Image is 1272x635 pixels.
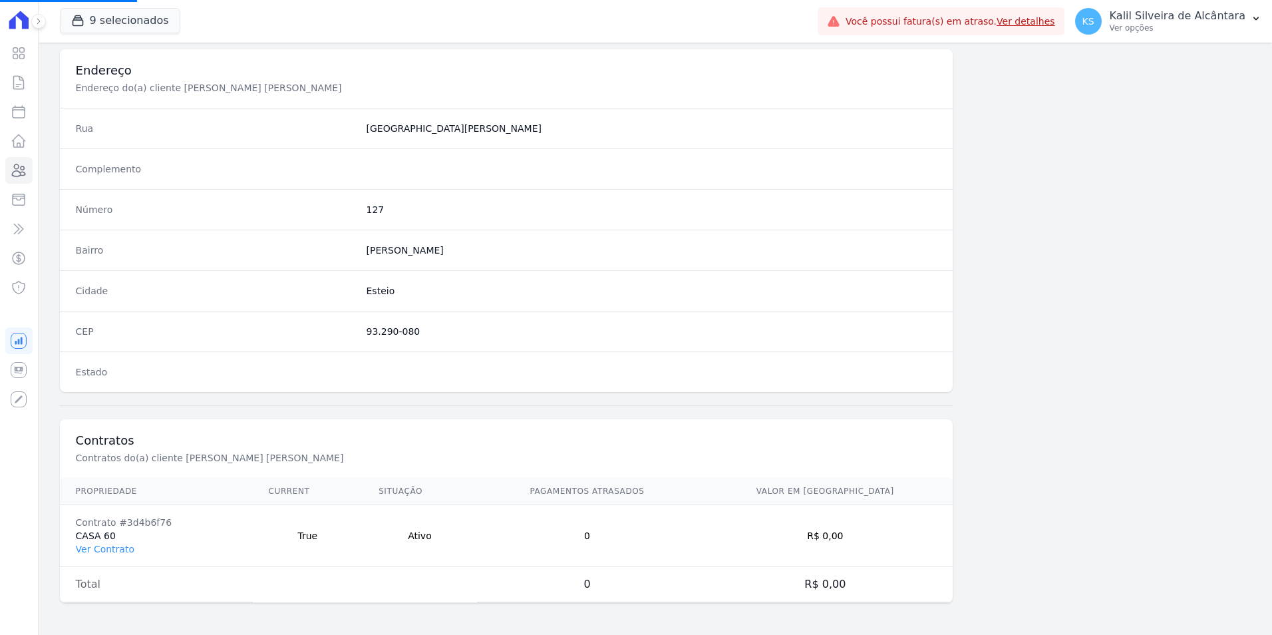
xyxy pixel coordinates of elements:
dd: [PERSON_NAME] [367,244,937,257]
h3: Endereço [76,63,937,79]
dt: CEP [76,325,356,338]
td: CASA 60 [60,505,253,567]
dd: Esteio [367,284,937,298]
td: Ativo [363,505,477,567]
th: Current [253,478,363,505]
p: Endereço do(a) cliente [PERSON_NAME] [PERSON_NAME] [76,81,523,95]
a: Ver detalhes [997,16,1055,27]
dd: 93.290-080 [367,325,937,338]
p: Contratos do(a) cliente [PERSON_NAME] [PERSON_NAME] [76,451,523,465]
td: Total [60,567,253,602]
a: Ver Contrato [76,544,134,554]
dd: 127 [367,203,937,216]
th: Pagamentos Atrasados [477,478,698,505]
button: 9 selecionados [60,8,180,33]
dd: [GEOGRAPHIC_DATA][PERSON_NAME] [367,122,937,135]
th: Situação [363,478,477,505]
dt: Complemento [76,162,356,176]
td: 0 [477,505,698,567]
td: 0 [477,567,698,602]
th: Valor em [GEOGRAPHIC_DATA] [697,478,953,505]
div: Contrato #3d4b6f76 [76,516,237,529]
h3: Contratos [76,433,937,449]
dt: Estado [76,365,356,379]
dt: Bairro [76,244,356,257]
p: Kalil Silveira de Alcântara [1110,9,1245,23]
td: R$ 0,00 [697,505,953,567]
dt: Número [76,203,356,216]
dt: Rua [76,122,356,135]
span: Você possui fatura(s) em atraso. [846,15,1055,29]
button: KS Kalil Silveira de Alcântara Ver opções [1064,3,1272,40]
th: Propriedade [60,478,253,505]
dt: Cidade [76,284,356,298]
p: Ver opções [1110,23,1245,33]
span: KS [1082,17,1094,26]
td: True [253,505,363,567]
td: R$ 0,00 [697,567,953,602]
